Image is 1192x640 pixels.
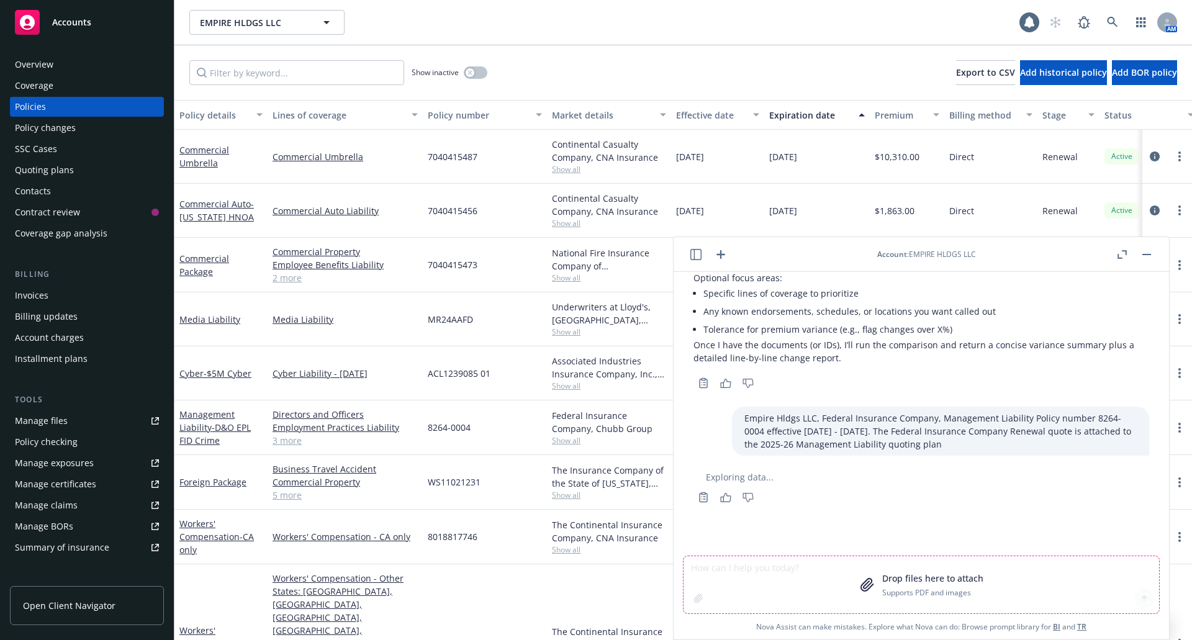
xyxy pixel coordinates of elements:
a: TR [1077,621,1086,632]
a: Summary of insurance [10,538,164,557]
div: Premium [875,109,926,122]
div: Manage claims [15,495,78,515]
a: Employment Practices Liability [273,421,418,434]
p: Once I have the documents (or IDs), I’ll run the comparison and return a concise variance summary... [693,338,1149,364]
span: 7040415487 [428,150,477,163]
span: [DATE] [769,150,797,163]
a: Invoices [10,286,164,305]
div: Overview [15,55,53,74]
a: 3 more [273,434,418,447]
div: Policy number [428,109,528,122]
span: Nova Assist can make mistakes. Explore what Nova can do: Browse prompt library for and [679,614,1164,639]
a: Manage claims [10,495,164,515]
div: Associated Industries Insurance Company, Inc., AmTrust Financial Services, RT Specialty Insurance... [552,354,666,381]
div: Effective date [676,109,746,122]
div: Continental Casualty Company, CNA Insurance [552,192,666,218]
a: Directors and Officers [273,408,418,421]
span: Open Client Navigator [23,599,115,612]
a: 2 more [273,271,418,284]
p: Empire Hldgs LLC, Federal Insurance Company, Management Liability Policy number 8264-0004 effecti... [744,412,1137,451]
button: Stage [1037,100,1099,130]
div: : EMPIRE HLDGS LLC [877,249,976,259]
span: ACL1239085 01 [428,367,490,380]
span: [DATE] [769,204,797,217]
a: Commercial Property [273,475,418,489]
span: Renewal [1042,150,1078,163]
a: Installment plans [10,349,164,369]
a: SSC Cases [10,139,164,159]
div: Policy details [179,109,249,122]
a: Quoting plans [10,160,164,180]
div: Installment plans [15,349,88,369]
span: Direct [949,204,974,217]
button: Export to CSV [956,60,1015,85]
a: Contacts [10,181,164,201]
div: Market details [552,109,652,122]
div: Underwriters at Lloyd's, [GEOGRAPHIC_DATA], [PERSON_NAME] of [GEOGRAPHIC_DATA], RT Specialty Insu... [552,300,666,327]
span: Show all [552,164,666,174]
div: Manage BORs [15,516,73,536]
button: Policy number [423,100,547,130]
a: Manage BORs [10,516,164,536]
a: Search [1100,10,1125,35]
div: Federal Insurance Company, Chubb Group [552,409,666,435]
button: Billing method [944,100,1037,130]
a: Report a Bug [1072,10,1096,35]
div: Account charges [15,328,84,348]
a: Commercial Umbrella [179,144,229,169]
div: Status [1104,109,1180,122]
a: circleInformation [1147,203,1162,218]
div: Coverage gap analysis [15,223,107,243]
a: Accounts [10,5,164,40]
a: more [1172,420,1187,435]
span: Show all [552,218,666,228]
div: Billing method [949,109,1019,122]
a: Commercial Auto Liability [273,204,418,217]
span: 7040415473 [428,258,477,271]
a: Coverage gap analysis [10,223,164,243]
span: Show inactive [412,67,459,78]
a: Switch app [1129,10,1154,35]
span: $10,310.00 [875,150,919,163]
a: more [1172,366,1187,381]
span: 8264-0004 [428,421,471,434]
p: Supports PDF and images [882,587,983,598]
li: Any known endorsements, schedules, or locations you want called out [703,302,1149,320]
div: Invoices [15,286,48,305]
a: more [1172,312,1187,327]
a: Account charges [10,328,164,348]
a: Start snowing [1043,10,1068,35]
span: 8018817746 [428,530,477,543]
span: Show all [552,327,666,337]
span: Account [877,249,907,259]
div: Tools [10,394,164,406]
span: Add BOR policy [1112,66,1177,78]
svg: Copy to clipboard [698,377,709,389]
a: more [1172,149,1187,164]
a: more [1172,475,1187,490]
div: Continental Casualty Company, CNA Insurance [552,138,666,164]
div: National Fire Insurance Company of [GEOGRAPHIC_DATA], CNA Insurance [552,246,666,273]
span: 7040415456 [428,204,477,217]
a: more [1172,530,1187,544]
button: Lines of coverage [268,100,423,130]
a: Workers' Compensation - CA only [273,530,418,543]
div: Quoting plans [15,160,74,180]
a: more [1172,203,1187,218]
div: Manage exposures [15,453,94,473]
a: Billing updates [10,307,164,327]
span: [DATE] [676,150,704,163]
span: - D&O EPL FID Crime [179,421,251,446]
a: more [1172,258,1187,273]
a: Manage certificates [10,474,164,494]
a: Workers' Compensation [179,518,254,556]
a: Coverage [10,76,164,96]
span: Accounts [52,17,91,27]
input: Filter by keyword... [189,60,404,85]
div: Stage [1042,109,1081,122]
span: Manage exposures [10,453,164,473]
span: Show all [552,544,666,555]
button: Market details [547,100,671,130]
span: Show all [552,381,666,391]
a: BI [1053,621,1060,632]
